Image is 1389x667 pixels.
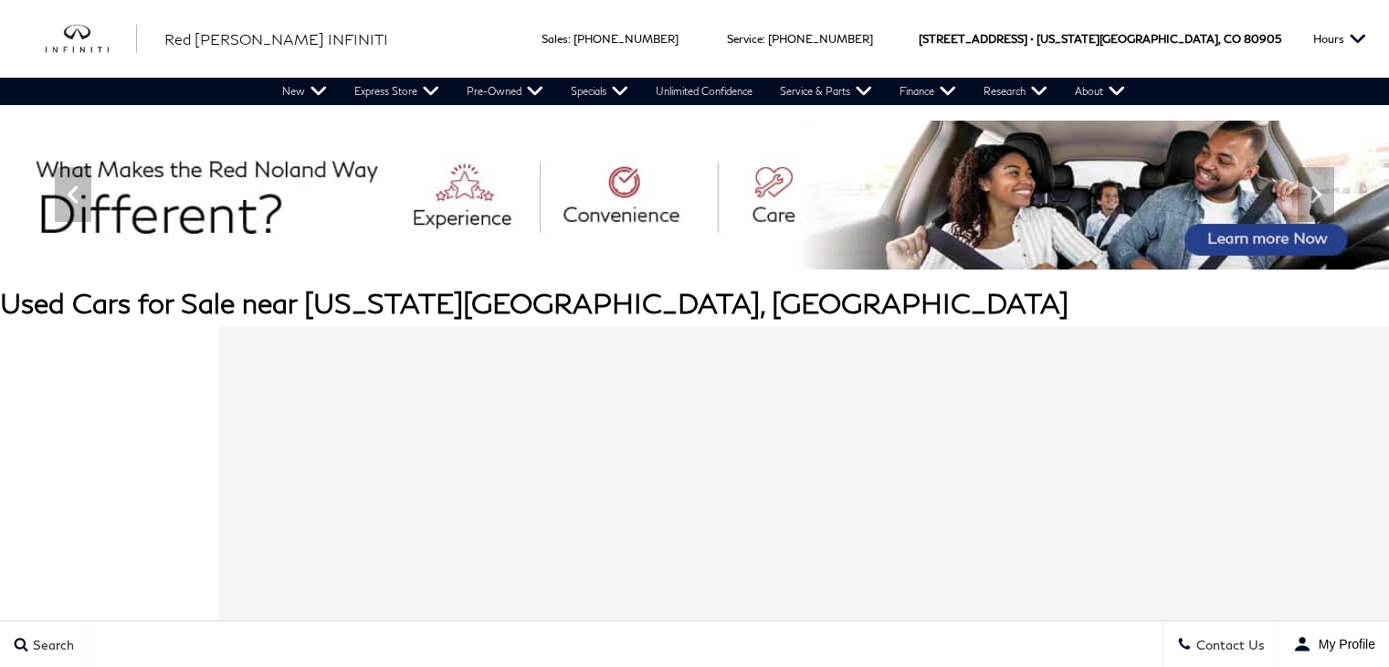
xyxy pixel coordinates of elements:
[453,78,557,105] a: Pre-Owned
[1311,637,1375,651] span: My Profile
[28,637,74,652] span: Search
[341,78,453,105] a: Express Store
[1192,637,1265,652] span: Contact Us
[568,32,571,46] span: :
[164,28,388,50] a: Red [PERSON_NAME] INFINITI
[46,25,137,54] img: INFINITI
[768,32,873,46] a: [PHONE_NUMBER]
[557,78,642,105] a: Specials
[1061,78,1139,105] a: About
[763,32,765,46] span: :
[573,32,679,46] a: [PHONE_NUMBER]
[268,78,341,105] a: New
[727,32,763,46] span: Service
[970,78,1061,105] a: Research
[886,78,970,105] a: Finance
[164,30,388,48] span: Red [PERSON_NAME] INFINITI
[766,78,886,105] a: Service & Parts
[919,32,1281,46] a: [STREET_ADDRESS] • [US_STATE][GEOGRAPHIC_DATA], CO 80905
[542,32,568,46] span: Sales
[1279,621,1389,667] button: user-profile-menu
[46,25,137,54] a: infiniti
[268,78,1139,105] nav: Main Navigation
[642,78,766,105] a: Unlimited Confidence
